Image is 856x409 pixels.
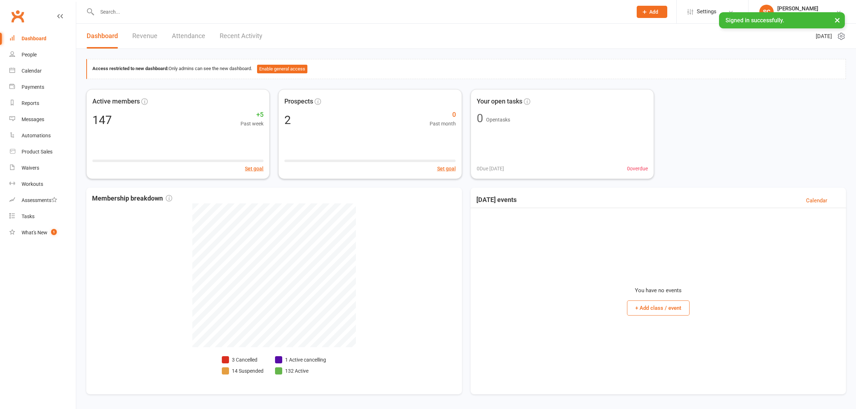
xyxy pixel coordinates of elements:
div: SC [759,5,774,19]
div: Assessments [22,197,57,203]
a: People [9,47,76,63]
div: Calendar [22,68,42,74]
li: 3 Cancelled [222,356,264,364]
span: 0 Due [DATE] [477,165,504,173]
div: 0 [477,112,483,124]
span: Signed in successfully. [725,17,784,24]
p: You have no events [635,286,682,295]
div: Automations [22,133,51,138]
div: [PERSON_NAME] [777,5,818,12]
a: Waivers [9,160,76,176]
button: Enable general access [257,65,307,73]
h3: [DATE] events [476,196,517,205]
button: Set goal [437,165,456,173]
li: 14 Suspended [222,367,264,375]
span: Add [649,9,658,15]
a: Calendar [806,196,827,205]
a: Reports [9,95,76,111]
a: Recent Activity [220,24,262,49]
button: + Add class / event [627,300,690,316]
div: Reports [22,100,39,106]
div: People [22,52,37,58]
div: Only admins can see the new dashboard. [92,65,840,73]
span: Active members [92,96,140,107]
span: [DATE] [816,32,832,41]
span: Settings [697,4,717,20]
span: Open tasks [486,117,510,123]
a: Product Sales [9,144,76,160]
span: Membership breakdown [92,193,172,204]
span: 0 [430,110,456,120]
span: 1 [51,229,57,235]
div: Workouts [22,181,43,187]
button: Add [637,6,667,18]
span: Your open tasks [477,96,522,107]
div: Tasks [22,213,35,219]
div: Waivers [22,165,39,171]
div: Dashboard [22,36,46,41]
a: Clubworx [9,7,27,25]
a: Revenue [132,24,157,49]
li: 1 Active cancelling [275,356,326,364]
button: × [831,12,844,28]
a: Assessments [9,192,76,208]
input: Search... [95,7,627,17]
div: 147 [92,114,112,126]
a: What's New1 [9,225,76,241]
span: Prospects [284,96,313,107]
strong: Access restricted to new dashboard: [92,66,169,71]
a: Messages [9,111,76,128]
a: Tasks [9,208,76,225]
div: Messages [22,116,44,122]
li: 132 Active [275,367,326,375]
a: Workouts [9,176,76,192]
a: Attendance [172,24,205,49]
span: 0 overdue [627,165,648,173]
span: Past week [241,120,264,128]
div: Product Sales [22,149,52,155]
div: What's New [22,230,47,235]
span: Past month [430,120,456,128]
a: Dashboard [9,31,76,47]
a: Calendar [9,63,76,79]
a: Payments [9,79,76,95]
div: Brighton Active [777,12,818,18]
div: 2 [284,114,291,126]
div: Payments [22,84,44,90]
span: +5 [241,110,264,120]
button: Set goal [245,165,264,173]
a: Automations [9,128,76,144]
a: Dashboard [87,24,118,49]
